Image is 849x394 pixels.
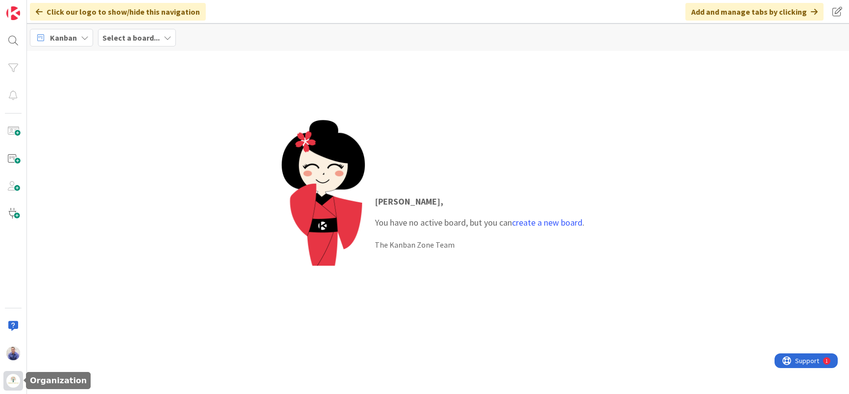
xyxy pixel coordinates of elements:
span: Support [21,1,45,13]
img: Visit kanbanzone.com [6,6,20,20]
img: JG [6,347,20,360]
div: The Kanban Zone Team [375,239,584,251]
div: You have no active board, but you can . [375,216,584,229]
div: Add and manage tabs by clicking [685,3,824,21]
div: 1 [51,4,53,12]
img: avatar [6,374,20,388]
div: Click our logo to show/hide this navigation [30,3,206,21]
strong: [PERSON_NAME] , [375,196,443,207]
a: create a new board [512,217,582,228]
span: Kanban [50,32,77,44]
b: Select a board... [102,33,160,43]
h5: Organization [30,376,87,385]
